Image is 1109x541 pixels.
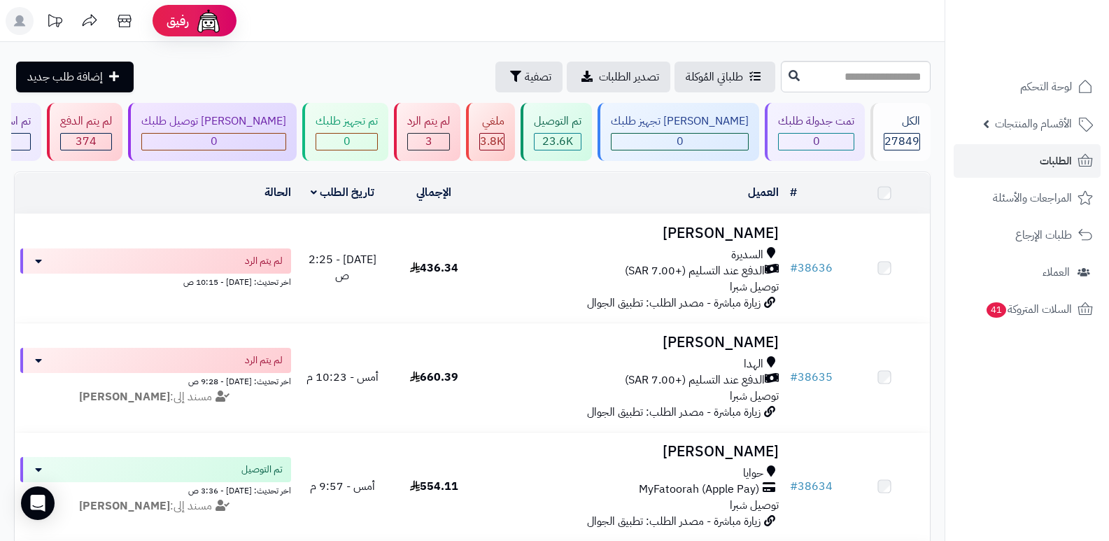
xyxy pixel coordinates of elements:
[730,388,779,405] span: توصيل شبرا
[79,498,170,514] strong: [PERSON_NAME]
[884,133,919,150] span: 27849
[744,356,763,372] span: الهدا
[245,353,283,367] span: لم يتم الرد
[241,463,283,477] span: تم التوصيل
[779,134,854,150] div: 0
[954,293,1101,326] a: السلات المتروكة41
[480,133,504,150] span: 3.8K
[954,181,1101,215] a: المراجعات والأسئلة
[44,103,125,161] a: لم يتم الدفع 374
[677,133,684,150] span: 0
[762,103,868,161] a: تمت جدولة طلبك 0
[1015,225,1072,245] span: طلبات الإرجاع
[316,113,378,129] div: تم تجهيز طلبك
[125,103,299,161] a: [PERSON_NAME] توصيل طلبك 0
[425,133,432,150] span: 3
[611,113,749,129] div: [PERSON_NAME] تجهيز طلبك
[37,7,72,38] a: تحديثات المنصة
[587,295,761,311] span: زيارة مباشرة - مصدر الطلب: تطبيق الجوال
[16,62,134,92] a: إضافة طلب جديد
[993,188,1072,208] span: المراجعات والأسئلة
[310,478,375,495] span: أمس - 9:57 م
[790,478,833,495] a: #38634
[790,260,833,276] a: #38636
[463,103,518,161] a: ملغي 3.8K
[790,478,798,495] span: #
[778,113,854,129] div: تمت جدولة طلبك
[567,62,670,92] a: تصدير الطلبات
[625,263,765,279] span: الدفع عند التسليم (+7.00 SAR)
[27,69,103,85] span: إضافة طلب جديد
[868,103,933,161] a: الكل27849
[391,103,463,161] a: لم يتم الرد 3
[813,133,820,150] span: 0
[587,404,761,421] span: زيارة مباشرة - مصدر الطلب: تطبيق الجوال
[309,251,376,284] span: [DATE] - 2:25 ص
[167,13,189,29] span: رفيق
[535,134,581,150] div: 23627
[306,369,379,386] span: أمس - 10:23 م
[790,260,798,276] span: #
[410,478,458,495] span: 554.11
[486,444,779,460] h3: [PERSON_NAME]
[542,133,573,150] span: 23.6K
[730,497,779,514] span: توصيل شبرا
[534,113,581,129] div: تم التوصيل
[20,274,291,288] div: اخر تحديث: [DATE] - 10:15 ص
[625,372,765,388] span: الدفع عند التسليم (+7.00 SAR)
[790,369,833,386] a: #38635
[686,69,743,85] span: طلباتي المُوكلة
[480,134,504,150] div: 3845
[141,113,286,129] div: [PERSON_NAME] توصيل طلبك
[954,70,1101,104] a: لوحة التحكم
[790,369,798,386] span: #
[731,247,763,263] span: السديرة
[20,373,291,388] div: اخر تحديث: [DATE] - 9:28 ص
[479,113,504,129] div: ملغي
[743,465,763,482] span: حوايا
[410,369,458,386] span: 660.39
[495,62,563,92] button: تصفية
[1040,151,1072,171] span: الطلبات
[954,218,1101,252] a: طلبات الإرجاع
[730,279,779,295] span: توصيل شبرا
[954,144,1101,178] a: الطلبات
[344,133,351,150] span: 0
[21,486,55,520] div: Open Intercom Messenger
[142,134,285,150] div: 0
[408,134,449,150] div: 3
[639,482,759,498] span: MyFatoorah (Apple Pay)
[790,184,797,201] a: #
[61,134,111,150] div: 374
[20,482,291,497] div: اخر تحديث: [DATE] - 3:36 ص
[245,254,283,268] span: لم يتم الرد
[486,335,779,351] h3: [PERSON_NAME]
[316,134,377,150] div: 0
[407,113,450,129] div: لم يتم الرد
[599,69,659,85] span: تصدير الطلبات
[311,184,374,201] a: تاريخ الطلب
[612,134,748,150] div: 0
[195,7,222,35] img: ai-face.png
[525,69,551,85] span: تصفية
[995,114,1072,134] span: الأقسام والمنتجات
[985,300,1072,319] span: السلات المتروكة
[486,225,779,241] h3: [PERSON_NAME]
[416,184,451,201] a: الإجمالي
[264,184,291,201] a: الحالة
[884,113,920,129] div: الكل
[987,302,1006,318] span: 41
[79,388,170,405] strong: [PERSON_NAME]
[674,62,775,92] a: طلباتي المُوكلة
[60,113,112,129] div: لم يتم الدفع
[748,184,779,201] a: العميل
[299,103,391,161] a: تم تجهيز طلبك 0
[595,103,762,161] a: [PERSON_NAME] تجهيز طلبك 0
[518,103,595,161] a: تم التوصيل 23.6K
[1043,262,1070,282] span: العملاء
[1020,77,1072,97] span: لوحة التحكم
[211,133,218,150] span: 0
[954,255,1101,289] a: العملاء
[410,260,458,276] span: 436.34
[76,133,97,150] span: 374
